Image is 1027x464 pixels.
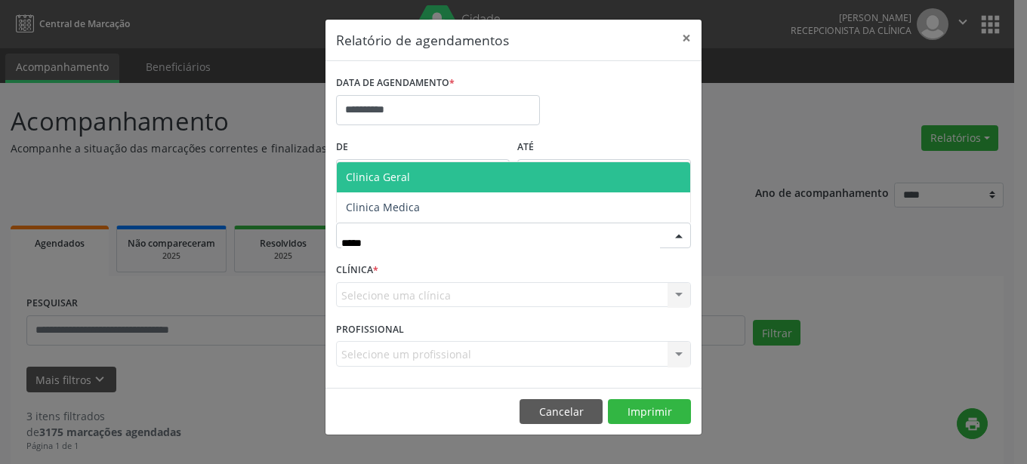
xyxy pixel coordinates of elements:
[336,318,404,341] label: PROFISSIONAL
[517,136,691,159] label: ATÉ
[608,399,691,425] button: Imprimir
[336,259,378,282] label: CLÍNICA
[336,30,509,50] h5: Relatório de agendamentos
[346,170,410,184] span: Clinica Geral
[336,136,510,159] label: De
[671,20,702,57] button: Close
[520,399,603,425] button: Cancelar
[346,200,420,214] span: Clinica Medica
[336,72,455,95] label: DATA DE AGENDAMENTO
